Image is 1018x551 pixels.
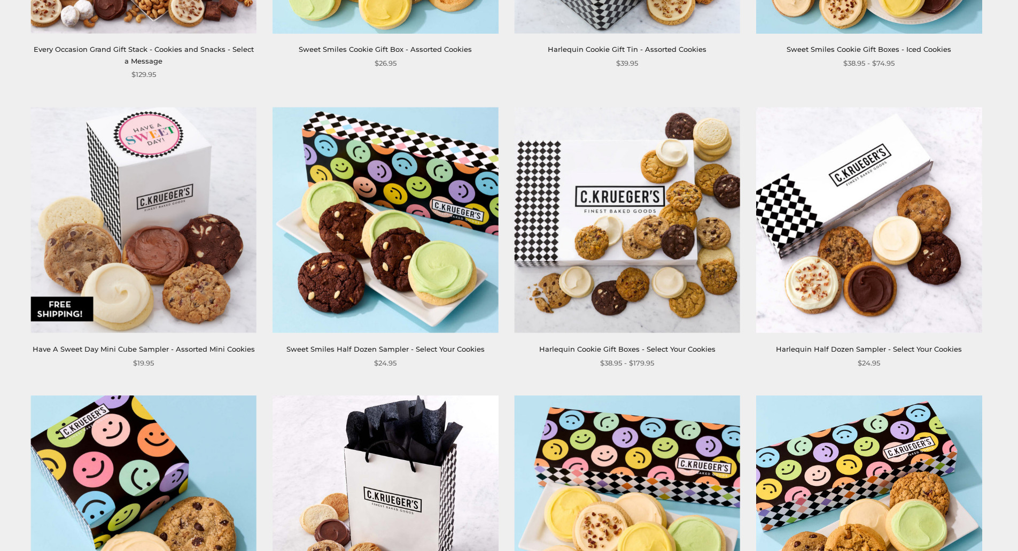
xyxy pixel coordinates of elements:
span: $24.95 [374,358,397,369]
a: Every Occasion Grand Gift Stack - Cookies and Snacks - Select a Message [34,45,254,65]
span: $24.95 [858,358,880,369]
a: Sweet Smiles Half Dozen Sampler - Select Your Cookies [286,345,485,353]
span: $129.95 [131,69,156,80]
img: Have A Sweet Day Mini Cube Sampler - Assorted Mini Cookies [31,107,257,333]
img: Harlequin Cookie Gift Boxes - Select Your Cookies [515,107,740,333]
span: $38.95 - $74.95 [843,58,895,69]
span: $39.95 [616,58,638,69]
a: Harlequin Cookie Gift Boxes - Select Your Cookies [539,345,716,353]
span: $26.95 [375,58,397,69]
a: Sweet Smiles Cookie Gift Boxes - Iced Cookies [787,45,951,53]
span: $38.95 - $179.95 [600,358,654,369]
img: Harlequin Half Dozen Sampler - Select Your Cookies [756,107,982,333]
span: $19.95 [133,358,154,369]
a: Harlequin Cookie Gift Tin - Assorted Cookies [548,45,706,53]
a: Have A Sweet Day Mini Cube Sampler - Assorted Mini Cookies [33,345,255,353]
a: Harlequin Half Dozen Sampler - Select Your Cookies [776,345,962,353]
a: Sweet Smiles Cookie Gift Box - Assorted Cookies [299,45,472,53]
img: Sweet Smiles Half Dozen Sampler - Select Your Cookies [273,107,498,333]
